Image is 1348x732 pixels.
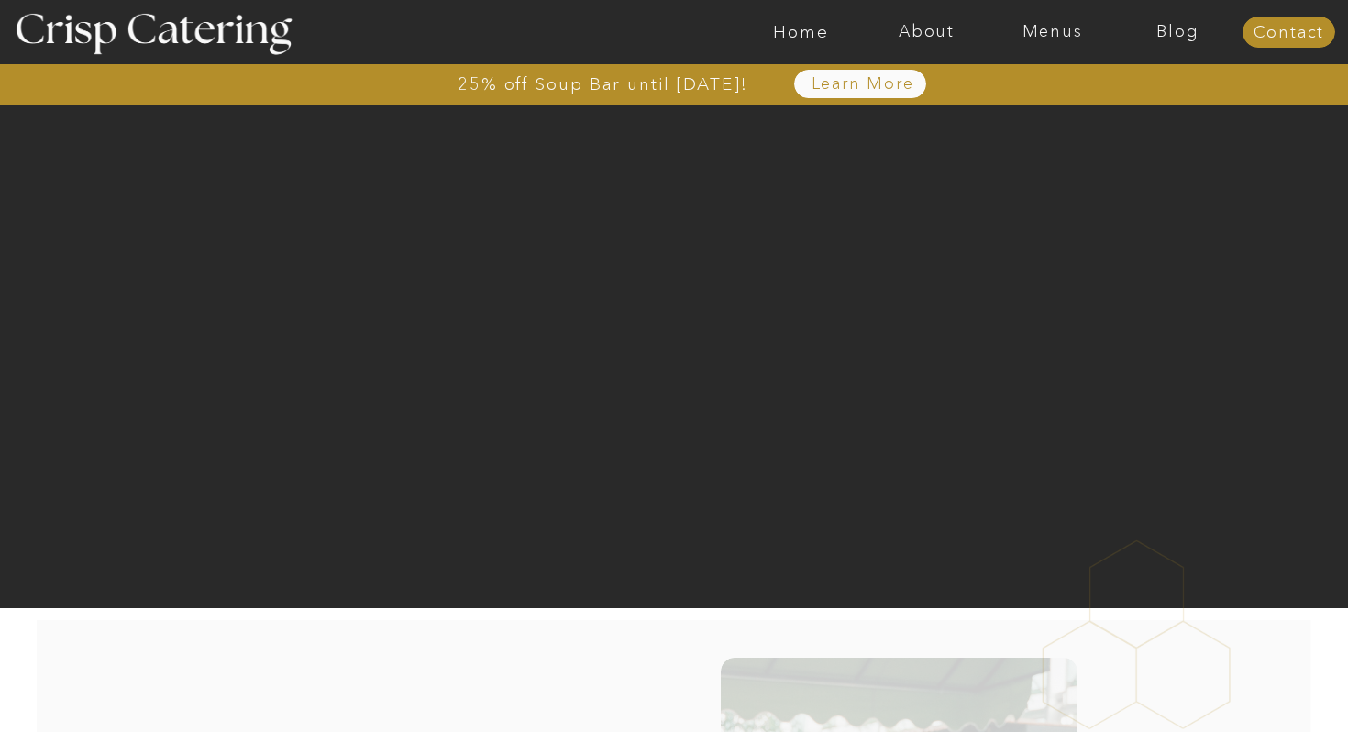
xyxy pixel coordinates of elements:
a: Blog [1115,23,1241,41]
a: 25% off Soup Bar until [DATE]! [392,75,814,94]
a: Menus [989,23,1115,41]
a: About [864,23,989,41]
a: Contact [1243,24,1335,42]
a: Home [738,23,864,41]
a: Learn More [768,75,956,94]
